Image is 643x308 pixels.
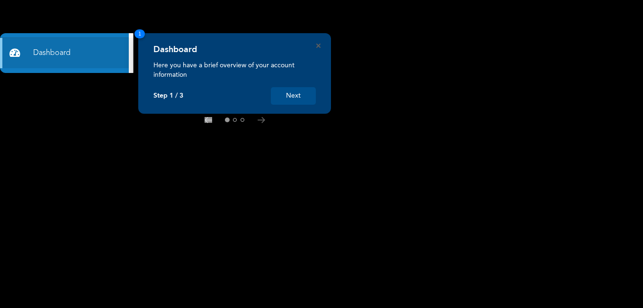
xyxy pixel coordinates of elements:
span: 1 [134,29,145,38]
button: Next [271,87,316,105]
p: Step 1 / 3 [153,92,183,100]
button: Close [316,44,321,48]
p: Here you have a brief overview of your account information [153,61,316,80]
h4: Dashboard [153,45,197,55]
